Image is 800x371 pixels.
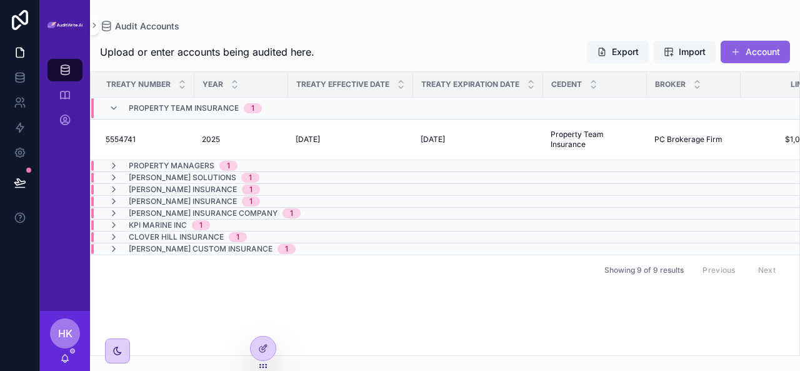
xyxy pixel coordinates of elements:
[296,135,406,145] a: [DATE]
[199,220,202,230] div: 1
[129,173,236,183] span: [PERSON_NAME] Solutions
[106,135,187,145] a: 5554741
[115,20,179,33] span: Audit Accounts
[202,79,223,89] span: Year
[129,161,214,171] span: Property Managers
[654,135,722,145] span: PC Brokerage Firm
[654,135,733,145] a: PC Brokerage Firm
[421,79,519,89] span: Treaty Expiration Date
[296,135,320,145] span: [DATE]
[129,185,237,195] span: [PERSON_NAME] Insurance
[249,196,252,206] div: 1
[236,232,239,242] div: 1
[202,135,281,145] a: 2025
[100,44,314,59] span: Upload or enter accounts being audited here.
[129,244,272,254] span: [PERSON_NAME] Custom Insurance
[129,220,187,230] span: KPI Marine Inc
[551,130,639,150] a: Property Team Insurance
[40,50,90,148] div: scrollable content
[227,161,230,171] div: 1
[290,208,293,218] div: 1
[655,79,686,89] span: Broker
[129,208,277,218] span: [PERSON_NAME] Insurance Company
[47,22,82,29] img: App logo
[679,46,706,58] span: Import
[604,265,684,275] span: Showing 9 of 9 results
[421,135,536,145] a: [DATE]
[654,41,716,63] button: Import
[587,41,649,63] button: Export
[249,185,252,195] div: 1
[296,79,389,89] span: Treaty Effective Date
[129,103,239,113] span: Property Team Insurance
[551,79,582,89] span: Cedent
[58,326,72,341] span: HK
[202,135,220,145] span: 2025
[100,20,179,33] a: Audit Accounts
[421,135,445,145] span: [DATE]
[249,173,252,183] div: 1
[106,135,136,145] span: 5554741
[285,244,288,254] div: 1
[106,79,171,89] span: Treaty Number
[129,232,224,242] span: Clover Hill Insurance
[721,41,790,63] button: Account
[129,196,237,206] span: [PERSON_NAME] Insurance
[251,103,254,113] div: 1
